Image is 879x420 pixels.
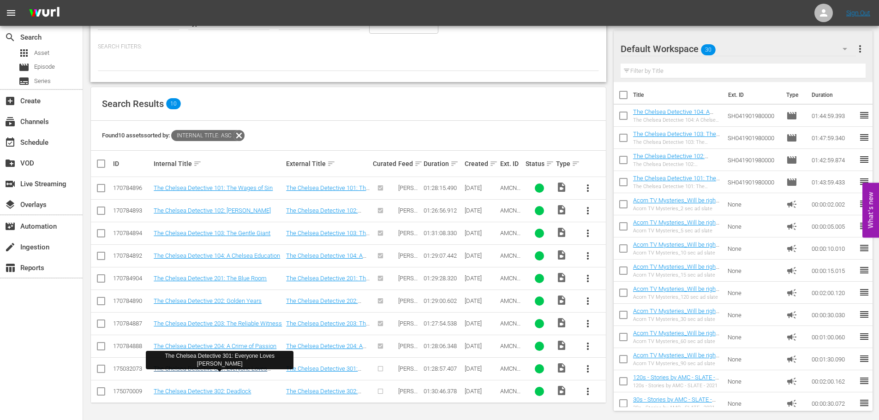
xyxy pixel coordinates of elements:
[465,320,497,327] div: [DATE]
[102,132,245,139] span: Found 10 assets sorted by:
[113,184,151,191] div: 170784896
[5,95,16,106] span: Create
[154,343,276,349] a: The Chelsea Detective 204: A Crime of Passion
[724,237,783,260] td: None
[633,117,720,123] div: The Chelsea Detective 104: A Chelsea Education
[424,388,461,395] div: 01:30:46.378
[18,76,30,87] span: Series
[808,215,859,237] td: 00:00:05.005
[724,370,783,392] td: None
[808,348,859,370] td: 00:01:30.090
[582,250,593,261] span: more_vert
[500,388,520,408] span: AMCNVR0000068175
[859,287,870,298] span: reorder
[398,184,418,205] span: [PERSON_NAME] Feed
[859,198,870,209] span: reorder
[577,245,599,267] button: more_vert
[859,176,870,187] span: reorder
[465,275,497,282] div: [DATE]
[465,365,497,372] div: [DATE]
[398,275,418,296] span: [PERSON_NAME] Feed
[113,252,151,259] div: 170784892
[500,320,520,341] span: AMCNVR0000066700
[34,77,51,86] span: Series
[724,127,783,149] td: SH041901980000
[490,160,498,168] span: sort
[786,110,797,121] span: Episode
[724,304,783,326] td: None
[859,132,870,143] span: reorder
[465,388,497,395] div: [DATE]
[154,297,262,304] a: The Chelsea Detective 202: Golden Years
[859,309,870,320] span: reorder
[465,297,497,304] div: [DATE]
[398,158,421,169] div: Feed
[149,352,290,368] div: The Chelsea Detective 301: Everyone Loves [PERSON_NAME]
[465,252,497,259] div: [DATE]
[724,326,783,348] td: None
[806,82,861,108] th: Duration
[633,263,719,277] a: Acorn TV Mysteries_Will be right back 15 S01642206001 FINAL
[193,160,202,168] span: sort
[465,184,497,191] div: [DATE]
[465,343,497,349] div: [DATE]
[621,36,856,62] div: Default Workspace
[808,304,859,326] td: 00:00:30.030
[577,222,599,244] button: more_vert
[633,219,719,233] a: Acorn TV Mysteries_Will be right back 05 S01642204001 FINAL
[786,376,797,387] span: Ad
[808,149,859,171] td: 01:42:59.874
[633,250,720,256] div: Acorn TV Mysteries_10 sec ad slate
[500,365,520,386] span: AMCNVR0000066705
[577,200,599,222] button: more_vert
[286,320,370,334] a: The Chelsea Detective 203: The Reliable Witness
[398,320,418,341] span: [PERSON_NAME] Feed
[633,352,719,366] a: Acorn TV Mysteries_Will be right back 90 S01642209001 FINAL
[577,335,599,357] button: more_vert
[398,207,418,228] span: [PERSON_NAME] Feed
[633,241,719,255] a: Acorn TV Mysteries_Will be right back 10 S01642205001 FINAL
[859,331,870,342] span: reorder
[113,388,151,395] div: 175070009
[862,183,879,237] button: Open Feedback Widget
[286,297,361,311] a: The Chelsea Detective 202: Golden Years
[582,183,593,194] span: more_vert
[424,207,461,214] div: 01:26:56.912
[633,161,720,167] div: The Chelsea Detective 102: [PERSON_NAME]
[500,275,520,296] span: AMCNVR0000066697
[633,361,720,367] div: Acorn TV Mysteries_90 sec ad slate
[5,242,16,253] span: Ingestion
[398,230,418,250] span: [PERSON_NAME] Feed
[424,343,461,349] div: 01:28:06.348
[6,7,17,18] span: menu
[808,127,859,149] td: 01:47:59.340
[556,182,567,193] span: Video
[556,340,567,351] span: Video
[633,316,720,322] div: Acorn TV Mysteries_30 sec ad slate
[398,297,418,318] span: [PERSON_NAME] Feed
[113,207,151,214] div: 170784893
[808,392,859,414] td: 00:00:30.072
[465,207,497,214] div: [DATE]
[724,282,783,304] td: None
[786,154,797,166] span: Episode
[859,397,870,408] span: reorder
[154,230,270,237] a: The Chelsea Detective 103: The Gentle Giant
[577,267,599,290] button: more_vert
[633,396,716,410] a: 30s - Stories by AMC - SLATE - 2021
[171,130,233,141] span: Internal Title: asc
[154,207,271,214] a: The Chelsea Detective 102: [PERSON_NAME]
[424,320,461,327] div: 01:27:54.538
[424,252,461,259] div: 01:29:07.442
[450,160,459,168] span: sort
[724,171,783,193] td: SH041901980000
[556,385,567,396] span: Video
[424,158,461,169] div: Duration
[808,260,859,282] td: 00:00:15.015
[5,137,16,148] span: Schedule
[5,199,16,210] span: Overlays
[633,183,720,189] div: The Chelsea Detective 101: The Wages of Sin
[846,9,870,17] a: Sign Out
[500,343,520,363] span: AMCNVR0000066701
[465,230,497,237] div: [DATE]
